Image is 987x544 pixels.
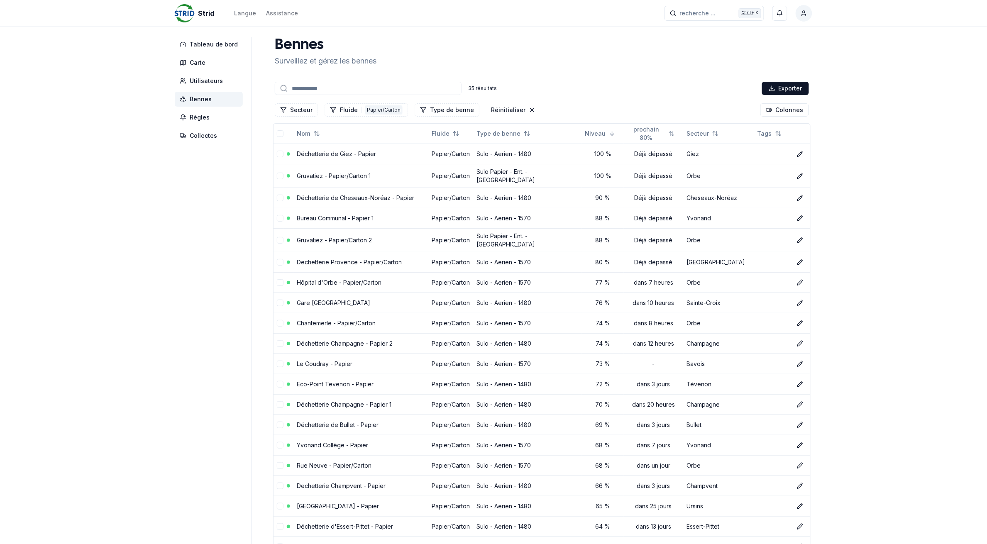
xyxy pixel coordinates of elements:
div: dans 20 heures [627,400,680,409]
img: Strid Logo [175,3,195,23]
button: Not sorted. Click to sort ascending. [472,127,535,140]
td: Sainte-Croix [683,293,754,313]
div: 70 % [585,400,621,409]
button: recherche ...Ctrl+K [665,6,764,21]
td: Champagne [683,333,754,354]
td: Champvent [683,476,754,496]
a: Déchetterie de Cheseaux-Noréaz - Papier [297,194,414,201]
a: Déchetterie d'Essert-Pittet - Papier [297,523,393,530]
button: select-all [277,130,283,137]
td: Sulo - Aerien - 1480 [473,415,581,435]
div: dans 3 jours [627,421,680,429]
div: 90 % [585,194,621,202]
button: Réinitialiser les filtres [486,103,540,117]
a: Gruvatiez - Papier/Carton 1 [297,172,371,179]
a: Déchetterie de Giez - Papier [297,150,376,157]
td: Orbe [683,313,754,333]
td: Sulo Papier - Ent. - [GEOGRAPHIC_DATA] [473,164,581,188]
td: Sulo - Aerien - 1480 [473,333,581,354]
a: Dechetterie Provence - Papier/Carton [297,259,402,266]
a: Tableau de bord [175,37,246,52]
td: Sulo - Aerien - 1480 [473,394,581,415]
div: dans 12 heures [627,339,680,348]
a: Gruvatiez - Papier/Carton 2 [297,237,372,244]
div: dans 13 jours [627,522,680,531]
a: Déchetterie Champagne - Papier 1 [297,401,391,408]
td: Sulo - Aerien - 1570 [473,208,581,228]
div: 74 % [585,339,621,348]
span: Type de benne [476,129,520,138]
div: Déjà dépassé [627,194,680,202]
div: 65 % [585,502,621,510]
td: Papier/Carton [428,164,473,188]
button: select-row [277,381,283,388]
span: Nom [297,129,310,138]
a: Hôpital d'Orbe - Papier/Carton [297,279,381,286]
button: select-row [277,195,283,201]
a: [GEOGRAPHIC_DATA] - Papier [297,503,379,510]
td: Papier/Carton [428,496,473,516]
button: select-row [277,300,283,306]
button: Not sorted. Click to sort ascending. [752,127,787,140]
div: - [627,360,680,368]
div: 80 % [585,258,621,266]
button: select-row [277,442,283,449]
span: Secteur [687,129,709,138]
div: dans un jour [627,461,680,470]
a: Strid [175,8,217,18]
td: Yvonand [683,435,754,455]
td: Papier/Carton [428,415,473,435]
div: dans 3 jours [627,482,680,490]
h1: Bennes [275,37,376,54]
button: Filtrer les lignes [415,103,479,117]
td: Sulo - Aerien - 1570 [473,455,581,476]
div: dans 7 heures [627,278,680,287]
td: Papier/Carton [428,272,473,293]
button: select-row [277,237,283,244]
span: Niveau [585,129,606,138]
td: Orbe [683,164,754,188]
div: 77 % [585,278,621,287]
span: Collectes [190,132,217,140]
td: Papier/Carton [428,394,473,415]
td: Tévenon [683,374,754,394]
a: Gare [GEOGRAPHIC_DATA] [297,299,370,306]
div: 66 % [585,482,621,490]
div: Exporter [762,82,809,95]
button: select-row [277,462,283,469]
td: Orbe [683,272,754,293]
td: Sulo - Aerien - 1570 [473,313,581,333]
a: Carte [175,55,246,70]
div: Langue [234,9,256,17]
div: 35 résultats [468,85,497,92]
td: Sulo - Aerien - 1480 [473,516,581,537]
td: Sulo - Aerien - 1480 [473,496,581,516]
div: Déjà dépassé [627,258,680,266]
a: Rue Neuve - Papier/Carton [297,462,371,469]
td: [GEOGRAPHIC_DATA] [683,252,754,272]
button: Cocher les colonnes [760,103,809,117]
span: Tableau de bord [190,40,238,49]
td: Bavois [683,354,754,374]
td: Cheseaux-Noréaz [683,188,754,208]
td: Yvonand [683,208,754,228]
div: 69 % [585,421,621,429]
a: Déchetterie Champagne - Papier 2 [297,340,393,347]
div: 74 % [585,319,621,327]
td: Papier/Carton [428,455,473,476]
button: select-row [277,279,283,286]
p: Surveillez et gérez les bennes [275,55,376,67]
td: Orbe [683,455,754,476]
div: 76 % [585,299,621,307]
button: select-row [277,340,283,347]
a: Eco-Point Tevenon - Papier [297,381,374,388]
div: 88 % [585,214,621,222]
a: Le Coudray - Papier [297,360,352,367]
td: Papier/Carton [428,313,473,333]
div: Déjà dépassé [627,150,680,158]
td: Sulo - Aerien - 1480 [473,374,581,394]
span: Utilisateurs [190,77,223,85]
a: Bennes [175,92,246,107]
td: Papier/Carton [428,228,473,252]
span: Strid [198,8,214,18]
